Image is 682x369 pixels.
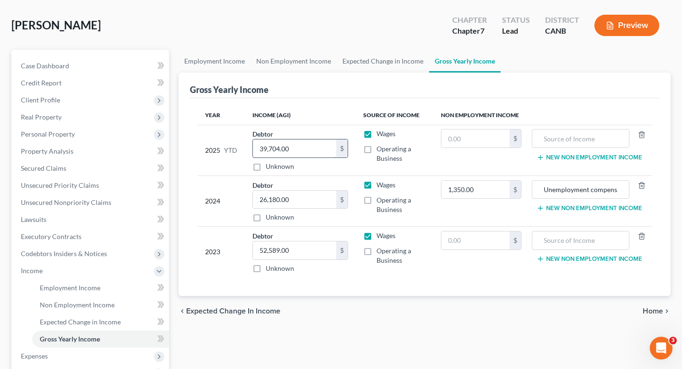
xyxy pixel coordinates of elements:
div: Gross Yearly Income [190,84,269,95]
th: Income (AGI) [245,106,356,125]
span: Personal Property [21,130,75,138]
div: 2024 [205,180,237,222]
button: New Non Employment Income [537,204,642,212]
div: District [545,15,579,26]
a: Unsecured Priority Claims [13,177,169,194]
span: Property Analysis [21,147,73,155]
input: 0.00 [253,139,336,157]
div: $ [510,181,521,199]
span: Operating a Business [377,247,411,264]
label: Unknown [266,162,294,171]
div: Chapter [452,26,487,37]
a: Non Employment Income [251,50,337,73]
th: Year [197,106,245,125]
span: Lawsuits [21,215,46,223]
span: Non Employment Income [40,301,115,309]
label: Unknown [266,212,294,222]
div: 2023 [205,231,237,273]
span: Wages [377,181,395,189]
a: Property Analysis [13,143,169,160]
span: Executory Contracts [21,232,81,240]
div: $ [336,191,348,209]
span: Unsecured Nonpriority Claims [21,198,111,206]
span: Wages [377,231,395,240]
div: Status [502,15,530,26]
input: 0.00 [441,231,510,249]
span: 7 [480,26,485,35]
span: Case Dashboard [21,62,69,70]
a: Gross Yearly Income [429,50,501,73]
a: Lawsuits [13,211,169,228]
a: Case Dashboard [13,57,169,74]
span: Operating a Business [377,145,411,162]
div: Lead [502,26,530,37]
a: Employment Income [32,279,169,296]
a: Secured Claims [13,160,169,177]
a: Employment Income [179,50,251,73]
input: Source of Income [537,181,624,199]
span: Unsecured Priority Claims [21,181,99,189]
span: Gross Yearly Income [40,335,100,343]
input: 0.00 [441,129,510,148]
input: Source of Income [537,129,624,148]
div: $ [510,231,521,249]
span: Expenses [21,352,48,360]
input: 0.00 [253,191,336,209]
label: Debtor [252,180,273,190]
span: Income [21,267,43,275]
th: Non Employment Income [433,106,652,125]
span: Client Profile [21,96,60,104]
div: $ [510,129,521,148]
span: Employment Income [40,284,100,292]
button: Preview [594,15,659,36]
a: Non Employment Income [32,296,169,314]
input: 0.00 [441,181,510,199]
a: Expected Change in Income [337,50,429,73]
span: Codebtors Insiders & Notices [21,249,107,258]
button: New Non Employment Income [537,255,642,263]
span: Secured Claims [21,164,66,172]
div: Chapter [452,15,487,26]
div: $ [336,139,348,157]
span: YTD [224,146,237,155]
th: Source of Income [356,106,433,125]
a: Unsecured Nonpriority Claims [13,194,169,211]
input: 0.00 [253,241,336,259]
label: Unknown [266,264,294,273]
span: [PERSON_NAME] [11,18,101,32]
div: 2025 [205,129,237,171]
div: $ [336,241,348,259]
button: New Non Employment Income [537,154,642,161]
i: chevron_right [663,307,671,315]
span: Real Property [21,113,62,121]
input: Source of Income [537,231,624,249]
a: Expected Change in Income [32,314,169,331]
button: chevron_left Expected Change in Income [179,307,280,315]
label: Debtor [252,129,273,139]
iframe: Intercom live chat [650,337,673,360]
button: Home chevron_right [643,307,671,315]
span: Expected Change in Income [186,307,280,315]
div: CANB [545,26,579,37]
span: Wages [377,129,395,138]
a: Gross Yearly Income [32,331,169,348]
i: chevron_left [179,307,186,315]
label: Debtor [252,231,273,241]
a: Executory Contracts [13,228,169,245]
span: Expected Change in Income [40,318,121,326]
span: Operating a Business [377,196,411,213]
a: Credit Report [13,74,169,92]
span: 3 [669,337,677,344]
span: Credit Report [21,79,62,87]
span: Home [643,307,663,315]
